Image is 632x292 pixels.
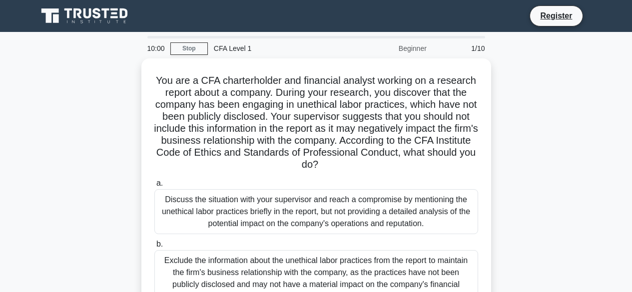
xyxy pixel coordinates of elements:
div: Beginner [345,38,433,58]
div: Discuss the situation with your supervisor and reach a compromise by mentioning the unethical lab... [154,189,478,234]
span: a. [156,179,163,187]
div: 10:00 [141,38,170,58]
a: Stop [170,42,208,55]
div: CFA Level 1 [208,38,345,58]
span: b. [156,240,163,248]
h5: You are a CFA charterholder and financial analyst working on a research report about a company. D... [153,74,479,171]
a: Register [534,9,578,22]
div: 1/10 [433,38,491,58]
